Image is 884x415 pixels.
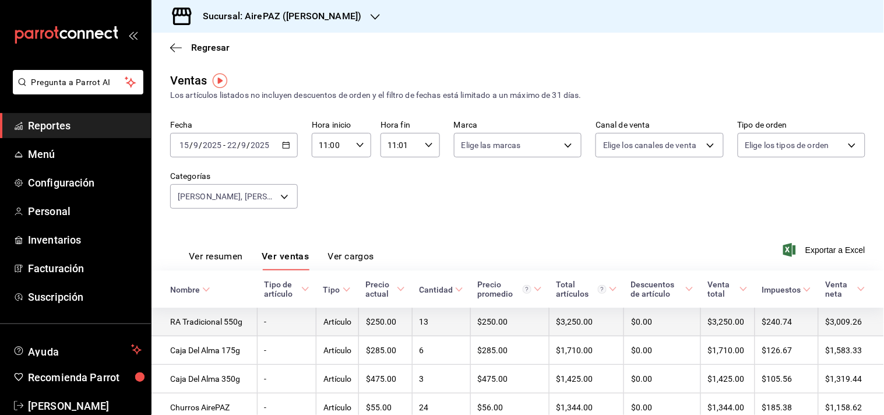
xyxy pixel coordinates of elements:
[818,336,884,365] td: $1,583.33
[170,285,200,294] div: Nombre
[152,336,257,365] td: Caja Del Alma 175g
[755,365,818,393] td: $105.56
[316,365,359,393] td: Artículo
[241,140,247,150] input: --
[603,139,696,151] span: Elige los canales de venta
[227,140,237,150] input: --
[170,72,207,89] div: Ventas
[323,285,340,294] div: Tipo
[624,308,701,336] td: $0.00
[257,336,316,365] td: -
[312,121,371,129] label: Hora inicio
[213,73,227,88] img: Tooltip marker
[8,85,143,97] a: Pregunta a Parrot AI
[762,285,811,294] span: Impuestos
[193,9,361,23] h3: Sucursal: AirePAZ ([PERSON_NAME])
[366,280,395,298] div: Precio actual
[223,140,226,150] span: -
[454,121,582,129] label: Marca
[624,365,701,393] td: $0.00
[419,285,463,294] span: Cantidad
[700,336,755,365] td: $1,710.00
[191,42,230,53] span: Regresar
[359,365,413,393] td: $475.00
[316,308,359,336] td: Artículo
[328,251,375,270] button: Ver cargos
[366,280,406,298] span: Precio actual
[179,140,189,150] input: --
[128,30,138,40] button: open_drawer_menu
[170,285,210,294] span: Nombre
[28,146,142,162] span: Menú
[251,140,270,150] input: ----
[745,139,829,151] span: Elige los tipos de orden
[152,308,257,336] td: RA Tradicional 550g
[28,289,142,305] span: Suscripción
[178,191,276,202] span: [PERSON_NAME], [PERSON_NAME], [PERSON_NAME], Del [PERSON_NAME], [PERSON_NAME], [GEOGRAPHIC_DATA],...
[237,140,241,150] span: /
[624,336,701,365] td: $0.00
[477,280,542,298] span: Precio promedio
[477,280,531,298] div: Precio promedio
[359,336,413,365] td: $285.00
[13,70,143,94] button: Pregunta a Parrot AI
[700,365,755,393] td: $1,425.00
[202,140,222,150] input: ----
[264,280,298,298] div: Tipo de artículo
[556,280,617,298] span: Total artículos
[189,251,243,270] button: Ver resumen
[199,140,202,150] span: /
[470,308,549,336] td: $250.00
[818,365,884,393] td: $1,319.44
[264,280,309,298] span: Tipo de artículo
[631,280,684,298] div: Descuentos de artículo
[359,308,413,336] td: $250.00
[762,285,801,294] div: Impuestos
[755,308,818,336] td: $240.74
[189,251,374,270] div: navigation tabs
[28,232,142,248] span: Inventarios
[170,89,865,101] div: Los artículos listados no incluyen descuentos de orden y el filtro de fechas está limitado a un m...
[28,118,142,133] span: Reportes
[786,243,865,257] button: Exportar a Excel
[755,336,818,365] td: $126.67
[549,308,624,336] td: $3,250.00
[193,140,199,150] input: --
[28,370,142,385] span: Recomienda Parrot
[707,280,737,298] div: Venta total
[257,365,316,393] td: -
[825,280,865,298] span: Venta neta
[825,280,855,298] div: Venta neta
[598,285,607,294] svg: El total artículos considera cambios de precios en los artículos así como costos adicionales por ...
[470,336,549,365] td: $285.00
[170,121,298,129] label: Fecha
[28,261,142,276] span: Facturación
[818,308,884,336] td: $3,009.26
[631,280,694,298] span: Descuentos de artículo
[470,365,549,393] td: $475.00
[262,251,309,270] button: Ver ventas
[323,285,351,294] span: Tipo
[316,336,359,365] td: Artículo
[549,365,624,393] td: $1,425.00
[549,336,624,365] td: $1,710.00
[31,76,125,89] span: Pregunta a Parrot AI
[28,343,126,357] span: Ayuda
[412,365,470,393] td: 3
[257,308,316,336] td: -
[28,175,142,191] span: Configuración
[381,121,440,129] label: Hora fin
[28,203,142,219] span: Personal
[412,336,470,365] td: 6
[419,285,453,294] div: Cantidad
[412,308,470,336] td: 13
[462,139,521,151] span: Elige las marcas
[170,173,298,181] label: Categorías
[707,280,748,298] span: Venta total
[700,308,755,336] td: $3,250.00
[189,140,193,150] span: /
[247,140,251,150] span: /
[28,398,142,414] span: [PERSON_NAME]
